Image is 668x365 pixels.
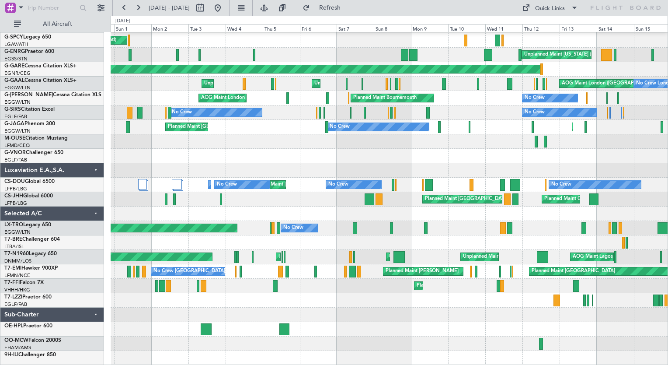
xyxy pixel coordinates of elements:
a: T7-BREChallenger 604 [4,237,60,242]
a: CS-JHHGlobal 6000 [4,193,53,199]
a: LX-TROLegacy 650 [4,222,51,228]
span: CS-JHH [4,193,23,199]
div: Wed 4 [226,24,263,32]
span: G-VNOR [4,150,26,155]
div: Planned Maint Bournemouth [353,91,417,105]
div: Sat 7 [337,24,374,32]
a: G-SPCYLegacy 650 [4,35,51,40]
a: M-OUSECitation Mustang [4,136,68,141]
a: G-GARECessna Citation XLS+ [4,63,77,69]
span: All Aircraft [23,21,92,27]
a: 9H-ILIChallenger 850 [4,352,56,358]
span: T7-BRE [4,237,22,242]
div: No Crew [217,178,237,191]
div: Planned Maint [GEOGRAPHIC_DATA] ([GEOGRAPHIC_DATA]) [425,193,563,206]
span: OE-HPL [4,323,23,329]
span: G-GARE [4,63,24,69]
div: Fri 6 [300,24,337,32]
a: EGLF/FAB [4,113,27,120]
a: EGGW/LTN [4,229,31,235]
input: Trip Number [27,1,77,14]
a: VHHH/HKG [4,287,30,293]
span: T7-N1960 [4,251,29,256]
div: No Crew [283,221,303,235]
a: EGNR/CEG [4,70,31,77]
a: LTBA/ISL [4,243,24,250]
div: Unplanned Maint Lagos ([GEOGRAPHIC_DATA][PERSON_NAME]) [389,250,536,263]
div: Owner [211,178,226,191]
a: EGGW/LTN [4,99,31,105]
a: EGLF/FAB [4,157,27,163]
a: EGLF/FAB [4,301,27,308]
div: Thu 12 [522,24,560,32]
div: Mon 9 [411,24,448,32]
a: G-JAGAPhenom 300 [4,121,55,126]
div: Quick Links [535,4,565,13]
span: M-OUSE [4,136,25,141]
div: No Crew [172,106,192,119]
span: CS-DOU [4,179,25,184]
div: [DATE] [115,18,130,25]
div: Sun 1 [114,24,151,32]
div: Planned Maint [GEOGRAPHIC_DATA] ([GEOGRAPHIC_DATA]) [417,279,554,292]
span: 9H-ILI [4,352,18,358]
div: Mon 2 [151,24,188,32]
div: Fri 13 [560,24,597,32]
a: LFPB/LBG [4,186,27,192]
a: EHAM/AMS [4,344,31,351]
div: Thu 5 [263,24,300,32]
a: LGAV/ATH [4,41,28,48]
div: Unplanned Maint [GEOGRAPHIC_DATA] ([GEOGRAPHIC_DATA]) [204,77,348,90]
span: G-ENRG [4,49,25,54]
a: EGGW/LTN [4,128,31,134]
div: Sun 8 [374,24,411,32]
a: T7-N1960Legacy 650 [4,251,57,256]
div: AOG Maint London ([GEOGRAPHIC_DATA]) [562,77,660,90]
span: G-[PERSON_NAME] [4,92,53,98]
div: Sat 14 [597,24,634,32]
div: Unplanned Maint Lagos ([GEOGRAPHIC_DATA][PERSON_NAME]) [278,250,425,263]
div: Unplanned Maint [GEOGRAPHIC_DATA] ([GEOGRAPHIC_DATA]) [314,77,458,90]
span: [DATE] - [DATE] [149,4,190,12]
div: Planned Maint [GEOGRAPHIC_DATA] ([GEOGRAPHIC_DATA]) [168,120,306,133]
button: Refresh [299,1,351,15]
div: No Crew [525,91,545,105]
span: T7-EMI [4,266,21,271]
span: T7-FFI [4,280,20,285]
div: Unplanned Maint [US_STATE] ([GEOGRAPHIC_DATA]) [524,48,643,61]
a: G-[PERSON_NAME]Cessna Citation XLS [4,92,101,98]
div: Tue 3 [188,24,226,32]
a: LFMN/NCE [4,272,30,279]
a: T7-FFIFalcon 7X [4,280,44,285]
span: OO-MCW [4,338,28,343]
a: T7-EMIHawker 900XP [4,266,58,271]
a: T7-LZZIPraetor 600 [4,295,52,300]
a: G-SIRSCitation Excel [4,107,55,112]
div: Planned Maint [GEOGRAPHIC_DATA] [532,265,615,278]
button: All Aircraft [10,17,95,31]
span: G-JAGA [4,121,24,126]
div: Wed 11 [485,24,522,32]
div: AOG Maint London ([GEOGRAPHIC_DATA]) [201,91,299,105]
div: Planned Maint Geneva (Cointrin) [544,193,616,206]
span: T7-LZZI [4,295,22,300]
div: No Crew [330,120,350,133]
a: G-ENRGPraetor 600 [4,49,54,54]
span: Refresh [312,5,348,11]
a: G-GAALCessna Citation XLS+ [4,78,77,83]
div: AOG Maint Lagos ([PERSON_NAME]) [573,250,657,263]
a: EGSS/STN [4,56,28,62]
span: G-GAAL [4,78,24,83]
div: Tue 10 [448,24,485,32]
div: No Crew [525,106,545,119]
button: Quick Links [518,1,582,15]
span: G-SIRS [4,107,21,112]
div: No Crew [GEOGRAPHIC_DATA] [153,265,225,278]
a: DNMM/LOS [4,258,31,264]
div: Unplanned Maint [GEOGRAPHIC_DATA] ([GEOGRAPHIC_DATA]) [463,250,607,263]
a: G-VNORChallenger 650 [4,150,63,155]
a: LFPB/LBG [4,200,27,207]
div: Planned Maint [PERSON_NAME] [386,265,459,278]
a: EGGW/LTN [4,84,31,91]
div: No Crew [551,178,571,191]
